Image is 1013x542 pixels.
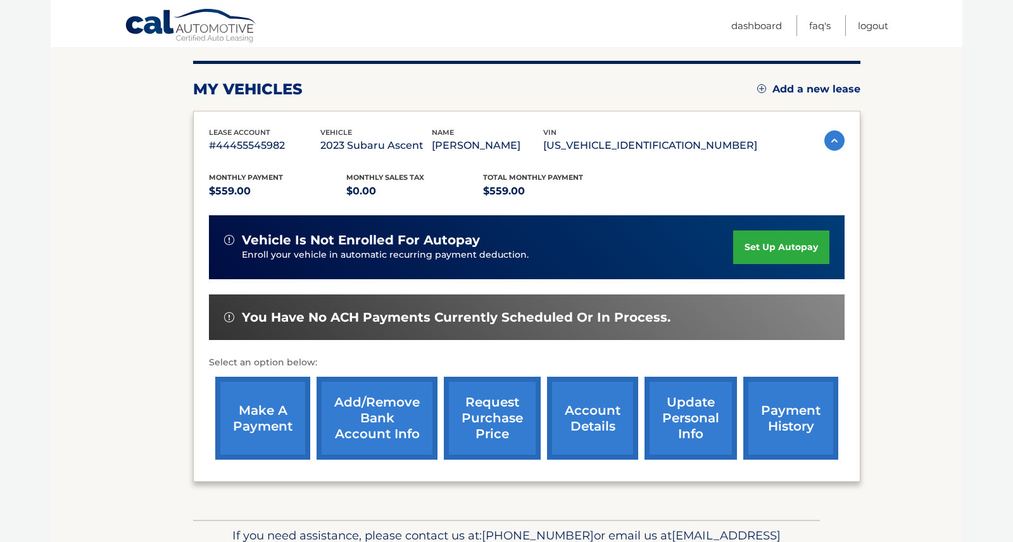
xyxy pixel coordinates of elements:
a: Logout [858,15,888,36]
p: Select an option below: [209,355,845,370]
p: [PERSON_NAME] [432,137,543,154]
span: You have no ACH payments currently scheduled or in process. [242,310,670,325]
a: Dashboard [731,15,782,36]
a: account details [547,377,638,460]
a: FAQ's [809,15,831,36]
span: Total Monthly Payment [483,173,583,182]
img: alert-white.svg [224,235,234,245]
p: $559.00 [209,182,346,200]
p: 2023 Subaru Ascent [320,137,432,154]
span: Monthly sales Tax [346,173,424,182]
span: vehicle [320,128,352,137]
a: update personal info [645,377,737,460]
img: accordion-active.svg [824,130,845,151]
h2: my vehicles [193,80,303,99]
a: make a payment [215,377,310,460]
span: lease account [209,128,270,137]
span: vin [543,128,557,137]
img: alert-white.svg [224,312,234,322]
span: vehicle is not enrolled for autopay [242,232,480,248]
span: name [432,128,454,137]
a: Add a new lease [757,83,860,96]
a: Cal Automotive [125,8,258,45]
p: $559.00 [483,182,620,200]
a: request purchase price [444,377,541,460]
a: set up autopay [733,230,829,264]
p: $0.00 [346,182,484,200]
span: Monthly Payment [209,173,283,182]
a: payment history [743,377,838,460]
p: [US_VEHICLE_IDENTIFICATION_NUMBER] [543,137,757,154]
img: add.svg [757,84,766,93]
p: Enroll your vehicle in automatic recurring payment deduction. [242,248,733,262]
p: #44455545982 [209,137,320,154]
a: Add/Remove bank account info [317,377,437,460]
